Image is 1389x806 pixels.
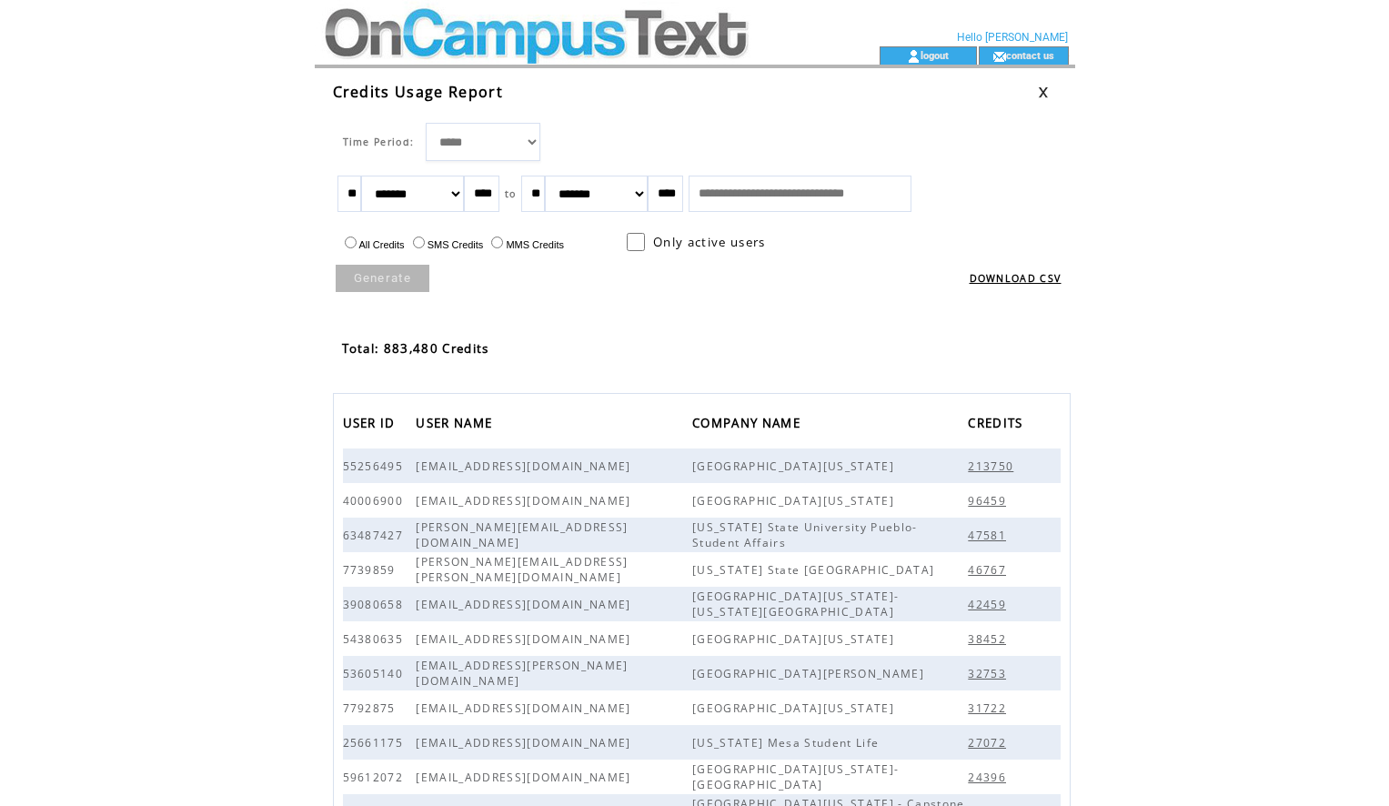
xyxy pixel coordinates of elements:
[345,237,357,248] input: All Credits
[343,770,408,785] span: 59612072
[416,493,635,509] span: [EMAIL_ADDRESS][DOMAIN_NAME]
[970,272,1062,285] a: DOWNLOAD CSV
[968,734,1015,750] a: 27072
[342,340,489,357] span: Total: 883,480 Credits
[343,410,400,440] span: USER ID
[343,410,405,440] a: USER ID
[968,492,1015,508] a: 96459
[968,700,1015,715] a: 31722
[343,666,408,681] span: 53605140
[333,82,504,102] span: Credits Usage Report
[692,519,918,550] span: [US_STATE] State University Pueblo- Student Affairs
[968,665,1015,680] a: 32753
[343,700,400,716] span: 7792875
[921,49,949,61] a: logout
[416,410,497,440] span: USER NAME
[343,562,400,578] span: 7739859
[692,761,899,792] span: [GEOGRAPHIC_DATA][US_STATE]- [GEOGRAPHIC_DATA]
[343,136,415,148] span: Time Period:
[968,410,1032,440] a: CREDITS
[416,631,635,647] span: [EMAIL_ADDRESS][DOMAIN_NAME]
[491,237,503,248] input: MMS Credits
[692,666,929,681] span: [GEOGRAPHIC_DATA][PERSON_NAME]
[968,527,1015,542] a: 47581
[692,410,805,440] span: COMPANY NAME
[692,493,899,509] span: [GEOGRAPHIC_DATA][US_STATE]
[907,49,921,64] img: account_icon.gif
[343,597,408,612] span: 39080658
[968,630,1015,646] a: 38452
[968,700,1011,716] span: 31722
[653,234,766,250] span: Only active users
[416,770,635,785] span: [EMAIL_ADDRESS][DOMAIN_NAME]
[343,631,408,647] span: 54380635
[416,519,628,550] span: [PERSON_NAME][EMAIL_ADDRESS][DOMAIN_NAME]
[408,239,484,250] label: SMS Credits
[692,410,810,440] a: COMPANY NAME
[968,528,1011,543] span: 47581
[968,597,1011,612] span: 42459
[416,700,635,716] span: [EMAIL_ADDRESS][DOMAIN_NAME]
[692,735,883,751] span: [US_STATE] Mesa Student Life
[968,666,1011,681] span: 32753
[968,493,1011,509] span: 96459
[416,658,628,689] span: [EMAIL_ADDRESS][PERSON_NAME][DOMAIN_NAME]
[343,493,408,509] span: 40006900
[416,410,501,440] a: USER NAME
[505,187,517,200] span: to
[692,700,899,716] span: [GEOGRAPHIC_DATA][US_STATE]
[487,239,564,250] label: MMS Credits
[692,589,899,620] span: [GEOGRAPHIC_DATA][US_STATE]- [US_STATE][GEOGRAPHIC_DATA]
[968,596,1015,611] a: 42459
[416,458,635,474] span: [EMAIL_ADDRESS][DOMAIN_NAME]
[343,735,408,751] span: 25661175
[957,31,1068,44] span: Hello [PERSON_NAME]
[413,237,425,248] input: SMS Credits
[968,561,1015,577] a: 46767
[692,562,939,578] span: [US_STATE] State [GEOGRAPHIC_DATA]
[340,239,405,250] label: All Credits
[968,562,1011,578] span: 46767
[968,458,1022,473] a: 213750
[343,458,408,474] span: 55256495
[968,769,1015,784] a: 24396
[968,410,1027,440] span: CREDITS
[968,631,1011,647] span: 38452
[968,458,1018,474] span: 213750
[692,458,899,474] span: [GEOGRAPHIC_DATA][US_STATE]
[336,265,430,292] a: Generate
[692,631,899,647] span: [GEOGRAPHIC_DATA][US_STATE]
[992,49,1006,64] img: contact_us_icon.gif
[416,735,635,751] span: [EMAIL_ADDRESS][DOMAIN_NAME]
[1006,49,1054,61] a: contact us
[343,528,408,543] span: 63487427
[968,735,1011,751] span: 27072
[416,554,628,585] span: [PERSON_NAME][EMAIL_ADDRESS][PERSON_NAME][DOMAIN_NAME]
[416,597,635,612] span: [EMAIL_ADDRESS][DOMAIN_NAME]
[968,770,1011,785] span: 24396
